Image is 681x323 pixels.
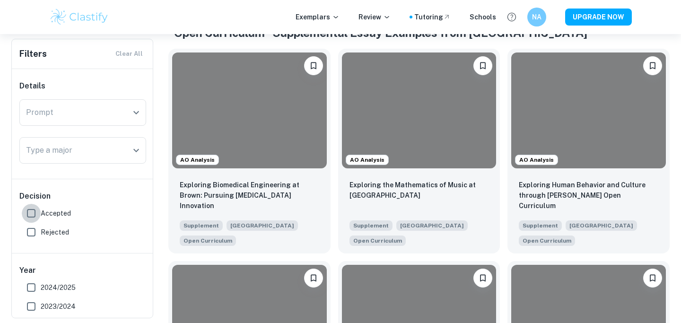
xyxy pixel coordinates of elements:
[353,236,402,245] span: Open Curriculum
[349,180,489,201] p: Exploring the Mathematics of Music at Brown
[130,144,143,157] button: Open
[473,56,492,75] button: Bookmark
[180,180,319,211] p: Exploring Biomedical Engineering at Brown: Pursuing Heart Valve Innovation
[358,12,391,22] p: Review
[527,8,546,26] button: NA
[180,235,236,246] span: Brown's Open Curriculum allows students to explore broadly while also diving deeply into their ac...
[176,156,218,164] span: AO Analysis
[504,9,520,25] button: Help and Feedback
[49,8,109,26] img: Clastify logo
[19,47,47,61] h6: Filters
[515,156,558,164] span: AO Analysis
[168,49,331,253] a: AO AnalysisBookmarkExploring Biomedical Engineering at Brown: Pursuing Heart Valve InnovationSupp...
[304,269,323,288] button: Bookmark
[643,269,662,288] button: Bookmark
[227,220,298,231] span: [GEOGRAPHIC_DATA]
[643,56,662,75] button: Bookmark
[532,12,542,22] h6: NA
[304,56,323,75] button: Bookmark
[349,235,406,246] span: Brown's Open Curriculum allows students to explore broadly while also diving deeply into their ac...
[349,220,393,231] span: Supplement
[565,9,632,26] button: UPGRADE NOW
[183,236,232,245] span: Open Curriculum
[566,220,637,231] span: [GEOGRAPHIC_DATA]
[519,220,562,231] span: Supplement
[41,282,76,293] span: 2024/2025
[41,227,69,237] span: Rejected
[296,12,340,22] p: Exemplars
[41,301,76,312] span: 2023/2024
[180,220,223,231] span: Supplement
[346,156,388,164] span: AO Analysis
[41,208,71,218] span: Accepted
[19,191,146,202] h6: Decision
[414,12,451,22] a: Tutoring
[507,49,670,253] a: AO AnalysisBookmarkExploring Human Behavior and Culture through Brown's Open CurriculumSupplement...
[519,235,575,246] span: Brown’s Open Curriculum allows students to explore broadly while also diving deeply into their ac...
[130,106,143,119] button: Open
[470,12,496,22] a: Schools
[19,80,146,92] h6: Details
[519,180,658,211] p: Exploring Human Behavior and Culture through Brown's Open Curriculum
[473,269,492,288] button: Bookmark
[338,49,500,253] a: AO AnalysisBookmarkExploring the Mathematics of Music at BrownSupplement[GEOGRAPHIC_DATA]Brown's ...
[396,220,468,231] span: [GEOGRAPHIC_DATA]
[19,265,146,276] h6: Year
[523,236,571,245] span: Open Curriculum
